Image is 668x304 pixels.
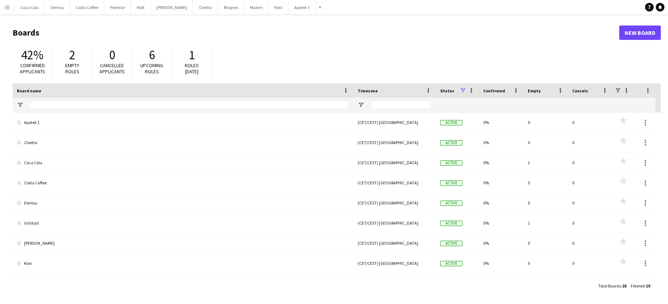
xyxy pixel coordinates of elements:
[523,233,568,253] div: 0
[479,213,523,233] div: 0%
[479,273,523,293] div: 100%
[568,153,612,172] div: 0
[269,0,288,14] button: Kiwi
[598,283,621,289] span: Total Boards
[131,0,151,14] button: Wolt
[523,273,568,293] div: 0
[21,47,43,63] span: 42%
[17,213,349,233] a: Grilstad
[523,253,568,273] div: 0
[523,133,568,152] div: 0
[17,173,349,193] a: Costa Coffee
[109,47,115,63] span: 0
[353,273,436,293] div: (CET/CEST) [GEOGRAPHIC_DATA]
[631,283,645,289] span: Filtered
[622,283,626,289] span: 28
[353,112,436,132] div: (CET/CEST) [GEOGRAPHIC_DATA]
[13,27,619,38] h1: Boards
[479,153,523,172] div: 0%
[20,62,45,75] span: Confirmed applicants
[568,173,612,193] div: 0
[479,173,523,193] div: 0%
[479,133,523,152] div: 0%
[140,62,163,75] span: Upcoming roles
[371,101,432,109] input: Timezone Filter Input
[353,233,436,253] div: (CET/CEST) [GEOGRAPHIC_DATA]
[440,88,454,93] span: Status
[523,153,568,172] div: 1
[440,221,462,226] span: Active
[185,62,199,75] span: Roles [DATE]
[523,173,568,193] div: 0
[353,193,436,213] div: (CET/CEST) [GEOGRAPHIC_DATA]
[568,253,612,273] div: 0
[218,0,244,14] button: Ringnes
[440,261,462,266] span: Active
[358,102,364,108] button: Open Filter Menu
[104,0,131,14] button: Polestar
[479,253,523,273] div: 0%
[353,213,436,233] div: (CET/CEST) [GEOGRAPHIC_DATA]
[17,112,349,133] a: Apotek 1
[619,26,661,40] a: New Board
[353,173,436,193] div: (CET/CEST) [GEOGRAPHIC_DATA]
[646,283,650,289] span: 19
[15,0,45,14] button: Coca Cola
[440,140,462,146] span: Active
[568,112,612,132] div: 0
[523,193,568,213] div: 0
[440,160,462,166] span: Active
[151,0,193,14] button: [PERSON_NAME]
[353,153,436,172] div: (CET/CEST) [GEOGRAPHIC_DATA]
[572,88,588,93] span: Cancels
[358,88,378,93] span: Timezone
[528,88,541,93] span: Empty
[440,120,462,125] span: Active
[440,201,462,206] span: Active
[17,193,349,213] a: Dentsu
[193,0,218,14] button: Cloetta
[483,88,505,93] span: Confirmed
[69,47,75,63] span: 2
[65,62,79,75] span: Empty roles
[440,180,462,186] span: Active
[17,233,349,253] a: [PERSON_NAME]
[149,47,155,63] span: 6
[17,253,349,273] a: Kiwi
[568,193,612,213] div: 0
[288,0,316,14] button: Apotek 1
[17,153,349,173] a: Coca Cola
[45,0,70,14] button: Dentsu
[479,193,523,213] div: 0%
[17,102,23,108] button: Open Filter Menu
[479,233,523,253] div: 0%
[523,112,568,132] div: 0
[99,62,125,75] span: Cancelled applicants
[17,133,349,153] a: Cloetta
[353,253,436,273] div: (CET/CEST) [GEOGRAPHIC_DATA]
[598,279,626,293] div: :
[189,47,195,63] span: 1
[479,112,523,132] div: 0%
[17,273,349,294] a: [PERSON_NAME]
[440,241,462,246] span: Active
[631,279,650,293] div: :
[523,213,568,233] div: 1
[568,233,612,253] div: 0
[244,0,269,14] button: Maxim
[568,133,612,152] div: 0
[353,133,436,152] div: (CET/CEST) [GEOGRAPHIC_DATA]
[30,101,349,109] input: Board name Filter Input
[568,213,612,233] div: 0
[568,273,612,293] div: 0
[17,88,41,93] span: Board name
[70,0,104,14] button: Costa Coffee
